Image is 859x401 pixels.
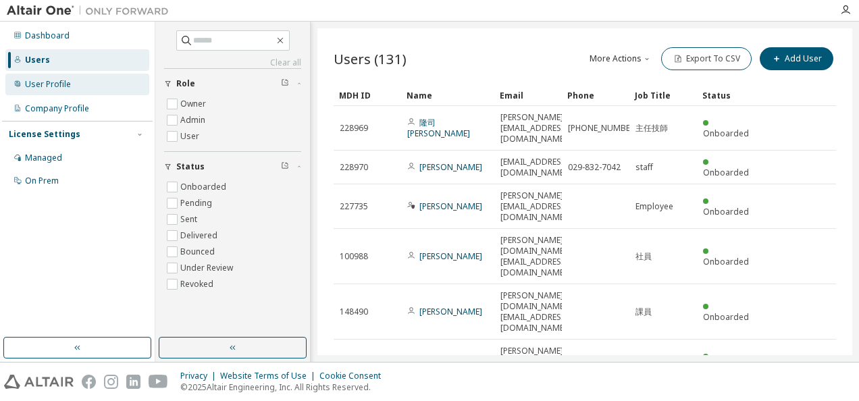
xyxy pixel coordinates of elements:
[176,78,195,89] span: Role
[500,235,569,278] span: [PERSON_NAME][DOMAIN_NAME][EMAIL_ADDRESS][DOMAIN_NAME]
[702,84,759,106] div: Status
[180,195,215,211] label: Pending
[635,162,653,173] span: staff
[25,30,70,41] div: Dashboard
[220,371,319,381] div: Website Terms of Use
[180,276,216,292] label: Revoked
[164,57,301,68] a: Clear all
[25,176,59,186] div: On Prem
[703,206,749,217] span: Onboarded
[164,152,301,182] button: Status
[703,256,749,267] span: Onboarded
[334,49,407,68] span: Users (131)
[126,375,140,389] img: linkedin.svg
[149,375,168,389] img: youtube.svg
[25,55,50,65] div: Users
[568,123,637,134] span: [PHONE_NUMBER]
[176,161,205,172] span: Status
[9,129,80,140] div: License Settings
[635,251,652,262] span: 社員
[419,161,482,173] a: [PERSON_NAME]
[635,84,692,106] div: Job Title
[419,250,482,262] a: [PERSON_NAME]
[635,123,668,134] span: 主任技師
[180,381,389,393] p: © 2025 Altair Engineering, Inc. All Rights Reserved.
[319,371,389,381] div: Cookie Consent
[635,201,673,212] span: Employee
[180,244,217,260] label: Bounced
[703,128,749,139] span: Onboarded
[340,201,368,212] span: 227735
[500,157,569,178] span: [EMAIL_ADDRESS][DOMAIN_NAME]
[180,371,220,381] div: Privacy
[407,117,470,139] a: 隆司 [PERSON_NAME]
[340,251,368,262] span: 100988
[500,346,569,378] span: [PERSON_NAME][EMAIL_ADDRESS][DOMAIN_NAME]
[500,290,569,333] span: [PERSON_NAME][DOMAIN_NAME][EMAIL_ADDRESS][DOMAIN_NAME]
[180,112,208,128] label: Admin
[419,306,482,317] a: [PERSON_NAME]
[180,228,220,244] label: Delivered
[180,260,236,276] label: Under Review
[703,311,749,323] span: Onboarded
[104,375,118,389] img: instagram.svg
[500,190,569,223] span: [PERSON_NAME][EMAIL_ADDRESS][DOMAIN_NAME]
[588,47,653,70] button: More Actions
[635,306,652,317] span: 課員
[407,84,489,106] div: Name
[340,162,368,173] span: 228970
[180,128,202,144] label: User
[340,123,368,134] span: 228969
[500,112,569,144] span: [PERSON_NAME][EMAIL_ADDRESS][DOMAIN_NAME]
[281,161,289,172] span: Clear filter
[661,47,752,70] button: Export To CSV
[340,306,368,317] span: 148490
[4,375,74,389] img: altair_logo.svg
[25,103,89,114] div: Company Profile
[7,4,176,18] img: Altair One
[281,78,289,89] span: Clear filter
[180,179,229,195] label: Onboarded
[703,167,749,178] span: Onboarded
[500,84,556,106] div: Email
[568,162,621,173] span: 029-832-7042
[760,47,833,70] button: Add User
[25,153,62,163] div: Managed
[180,96,209,112] label: Owner
[82,375,96,389] img: facebook.svg
[419,200,482,212] a: [PERSON_NAME]
[339,84,396,106] div: MDH ID
[180,211,200,228] label: Sent
[164,69,301,99] button: Role
[25,79,71,90] div: User Profile
[567,84,624,106] div: Phone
